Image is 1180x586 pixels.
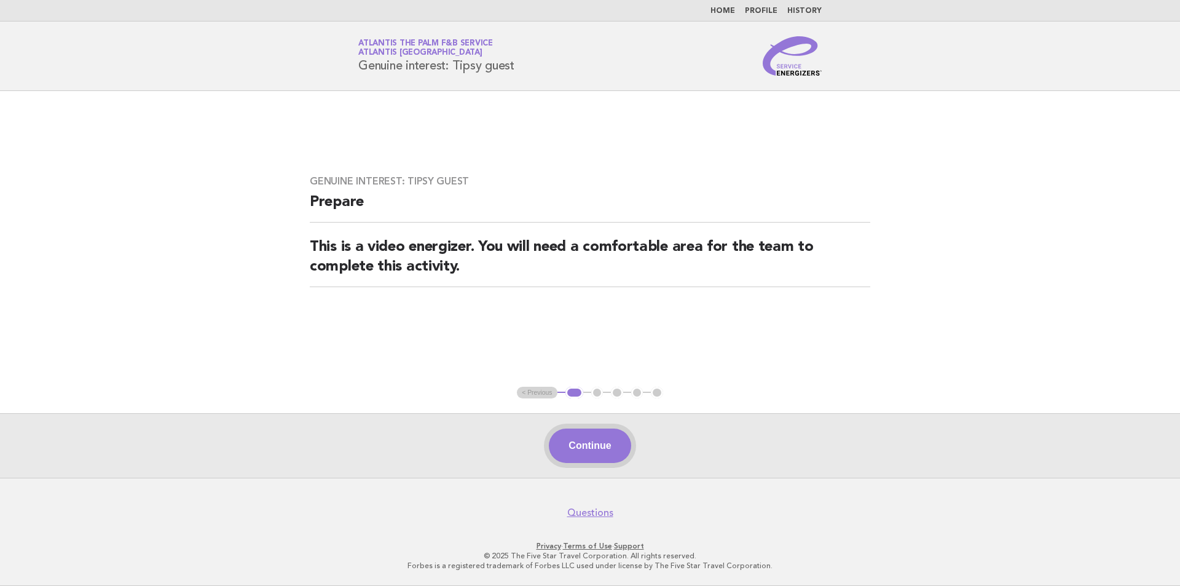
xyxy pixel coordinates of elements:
h2: This is a video energizer. You will need a comfortable area for the team to complete this activity. [310,237,870,287]
a: Terms of Use [563,542,612,550]
span: Atlantis [GEOGRAPHIC_DATA] [358,49,482,57]
p: Forbes is a registered trademark of Forbes LLC used under license by The Five Star Travel Corpora... [214,561,966,571]
h2: Prepare [310,192,870,223]
a: Home [710,7,735,15]
a: Support [614,542,644,550]
img: Service Energizers [763,36,822,76]
h3: Genuine interest: Tipsy guest [310,175,870,188]
button: 1 [565,387,583,399]
h1: Genuine interest: Tipsy guest [358,40,514,72]
a: Profile [745,7,777,15]
a: Privacy [537,542,561,550]
p: © 2025 The Five Star Travel Corporation. All rights reserved. [214,551,966,561]
a: Questions [567,507,613,519]
p: · · [214,541,966,551]
button: Continue [549,429,631,463]
a: History [787,7,822,15]
a: Atlantis the Palm F&B ServiceAtlantis [GEOGRAPHIC_DATA] [358,39,493,57]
